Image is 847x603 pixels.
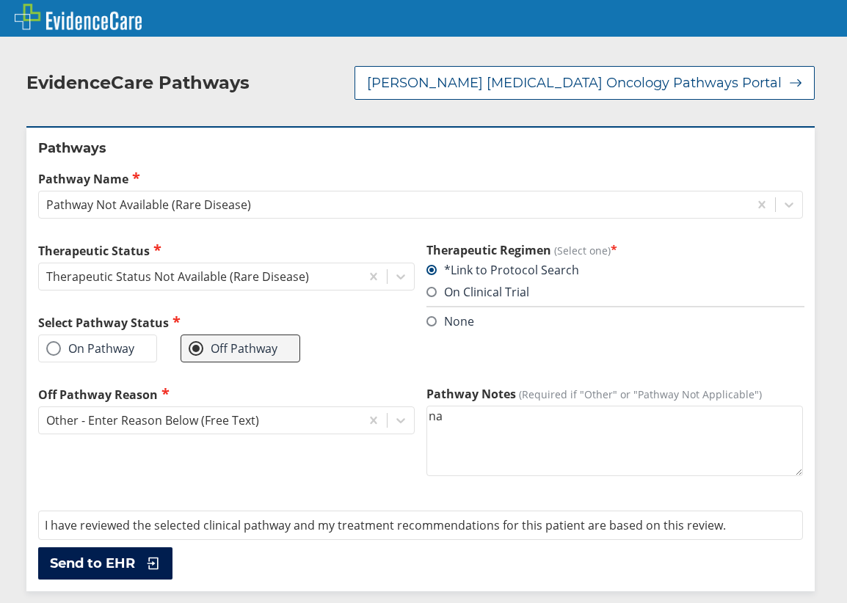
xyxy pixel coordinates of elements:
[426,406,803,476] textarea: na
[46,412,259,428] div: Other - Enter Reason Below (Free Text)
[46,341,134,356] label: On Pathway
[46,268,309,285] div: Therapeutic Status Not Available (Rare Disease)
[189,341,277,356] label: Off Pathway
[15,4,142,30] img: EvidenceCare
[554,244,611,257] span: (Select one)
[38,242,415,259] label: Therapeutic Status
[38,386,415,403] label: Off Pathway Reason
[355,66,815,100] button: [PERSON_NAME] [MEDICAL_DATA] Oncology Pathways Portal
[426,242,803,258] h3: Therapeutic Regimen
[367,74,782,92] span: [PERSON_NAME] [MEDICAL_DATA] Oncology Pathways Portal
[519,387,762,401] span: (Required if "Other" or "Pathway Not Applicable")
[426,284,529,300] label: On Clinical Trial
[426,262,579,278] label: *Link to Protocol Search
[50,555,135,572] span: Send to EHR
[46,197,251,213] div: Pathway Not Available (Rare Disease)
[38,314,415,331] h2: Select Pathway Status
[38,547,172,580] button: Send to EHR
[426,386,803,402] label: Pathway Notes
[26,72,250,94] h2: EvidenceCare Pathways
[38,139,803,157] h2: Pathways
[426,313,474,329] label: None
[45,517,726,533] span: I have reviewed the selected clinical pathway and my treatment recommendations for this patient a...
[38,170,803,187] label: Pathway Name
